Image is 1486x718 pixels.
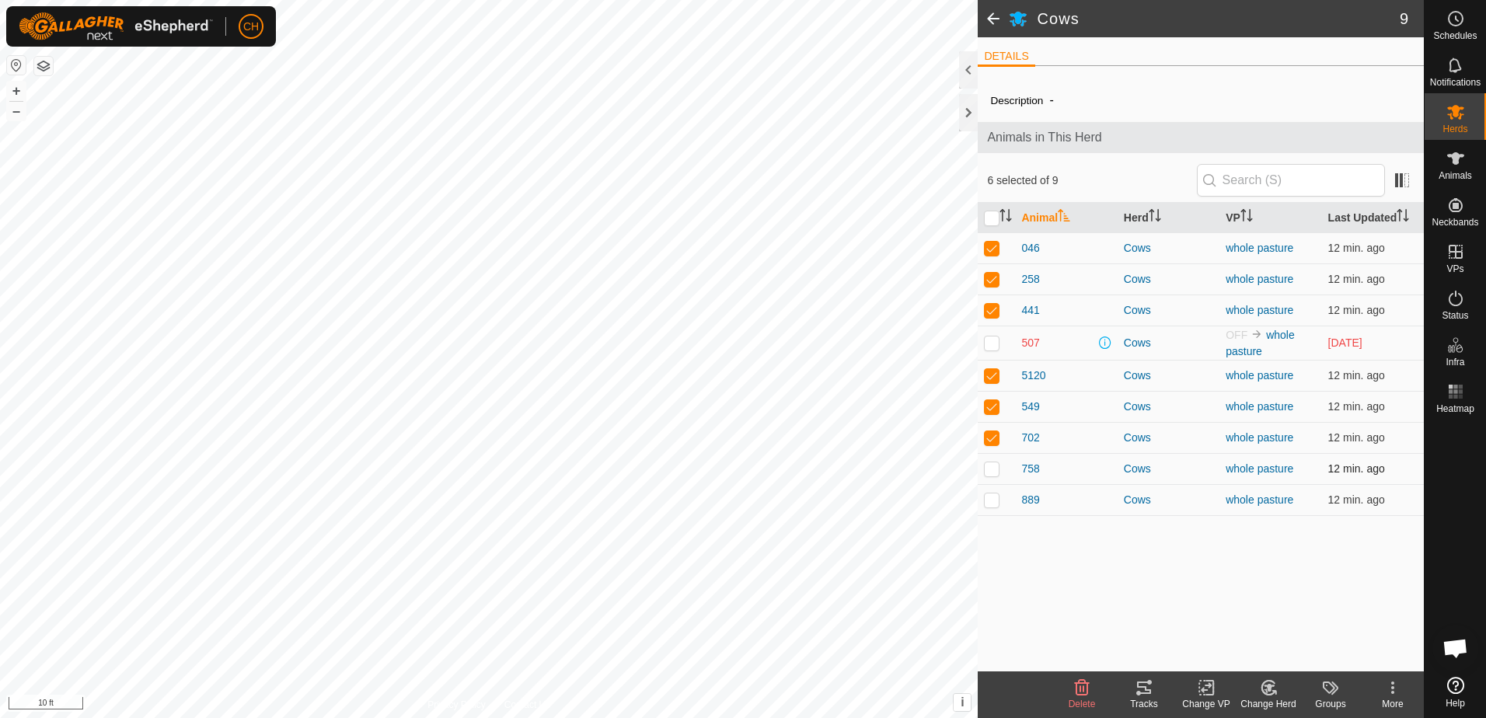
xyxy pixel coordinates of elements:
span: Sep 26, 2025, 10:47 AM [1328,431,1385,444]
span: Neckbands [1432,218,1478,227]
span: 5120 [1021,368,1045,384]
span: 758 [1021,461,1039,477]
p-sorticon: Activate to sort [1240,211,1253,224]
span: 9 [1400,7,1408,30]
a: whole pasture [1226,431,1293,444]
th: VP [1219,203,1321,233]
div: Cows [1124,335,1213,351]
span: 258 [1021,271,1039,288]
label: Description [990,95,1043,106]
span: Sep 26, 2025, 10:47 AM [1328,369,1385,382]
div: More [1362,697,1424,711]
span: 441 [1021,302,1039,319]
div: Cows [1124,240,1213,256]
li: DETAILS [978,48,1034,67]
span: Status [1442,311,1468,320]
span: 549 [1021,399,1039,415]
a: Help [1425,671,1486,714]
span: Animals [1439,171,1472,180]
span: 046 [1021,240,1039,256]
a: whole pasture [1226,400,1293,413]
span: Sep 26, 2025, 10:47 AM [1328,493,1385,506]
span: Sep 26, 2025, 10:47 AM [1328,462,1385,475]
span: Schedules [1433,31,1477,40]
p-sorticon: Activate to sort [1058,211,1070,224]
a: Contact Us [504,698,550,712]
span: Sep 26, 2025, 10:47 AM [1328,400,1385,413]
th: Herd [1118,203,1219,233]
div: Cows [1124,461,1213,477]
p-sorticon: Activate to sort [1149,211,1161,224]
a: whole pasture [1226,329,1295,357]
span: Sep 26, 2025, 10:47 AM [1328,242,1385,254]
button: Map Layers [34,57,53,75]
div: Cows [1124,430,1213,446]
span: OFF [1226,329,1247,341]
th: Last Updated [1322,203,1424,233]
span: Notifications [1430,78,1481,87]
div: Cows [1124,492,1213,508]
div: Change VP [1175,697,1237,711]
div: Change Herd [1237,697,1299,711]
span: Animals in This Herd [987,128,1414,147]
span: 702 [1021,430,1039,446]
img: Gallagher Logo [19,12,213,40]
span: Heatmap [1436,404,1474,413]
div: Cows [1124,399,1213,415]
span: Delete [1069,699,1096,709]
span: 507 [1021,335,1039,351]
div: Tracks [1113,697,1175,711]
button: – [7,102,26,120]
a: whole pasture [1226,369,1293,382]
span: Herds [1442,124,1467,134]
span: 6 selected of 9 [987,173,1196,189]
div: Groups [1299,697,1362,711]
div: Cows [1124,302,1213,319]
th: Animal [1015,203,1117,233]
div: Cows [1124,271,1213,288]
button: i [954,694,971,711]
a: whole pasture [1226,242,1293,254]
img: to [1251,328,1263,340]
a: Privacy Policy [427,698,486,712]
span: VPs [1446,264,1463,274]
h2: Cows [1037,9,1399,28]
span: Infra [1446,357,1464,367]
button: Reset Map [7,56,26,75]
p-sorticon: Activate to sort [1397,211,1409,224]
a: whole pasture [1226,304,1293,316]
p-sorticon: Activate to sort [999,211,1012,224]
span: - [1043,87,1059,113]
span: CH [243,19,259,35]
div: Open chat [1432,625,1479,671]
button: + [7,82,26,100]
span: i [961,695,964,709]
span: Help [1446,699,1465,708]
a: whole pasture [1226,273,1293,285]
a: whole pasture [1226,462,1293,475]
input: Search (S) [1197,164,1385,197]
span: Sep 26, 2025, 10:47 AM [1328,273,1385,285]
span: Sep 16, 2025, 2:17 PM [1328,336,1362,349]
div: Cows [1124,368,1213,384]
a: whole pasture [1226,493,1293,506]
span: Sep 26, 2025, 10:47 AM [1328,304,1385,316]
span: 889 [1021,492,1039,508]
